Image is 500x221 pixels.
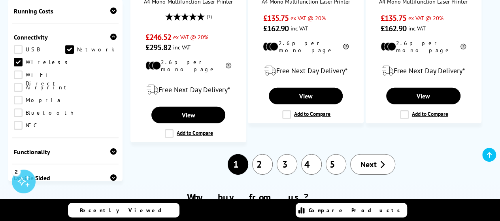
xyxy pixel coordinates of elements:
[277,154,297,175] a: 3
[14,45,65,54] a: USB
[381,13,406,23] span: £135.75
[408,25,426,32] span: inc VAT
[14,121,65,130] a: NFC
[14,58,72,66] a: Wireless
[291,25,308,32] span: inc VAT
[173,33,208,41] span: ex VAT @ 20%
[14,108,75,117] a: Bluetooth
[350,154,395,175] a: Next
[291,14,326,22] span: ex VAT @ 20%
[206,9,211,24] span: (1)
[296,203,407,217] a: Compare Products
[15,191,485,203] h2: Why buy from us?
[145,42,171,53] span: £295.82
[14,33,117,41] div: Connectivity
[14,96,65,104] a: Mopria
[309,207,404,214] span: Compare Products
[135,79,242,101] div: modal_delivery
[65,45,117,54] a: Network
[408,14,443,22] span: ex VAT @ 20%
[269,88,343,104] a: View
[360,159,377,170] span: Next
[263,23,289,34] span: £162.90
[400,110,448,119] label: Add to Compare
[370,60,477,82] div: modal_delivery
[263,13,289,23] span: £135.75
[381,23,406,34] span: £162.90
[80,207,170,214] span: Recently Viewed
[14,83,70,92] a: Airprint
[301,154,322,175] a: 4
[14,7,117,15] div: Running Costs
[145,32,171,42] span: £246.52
[14,70,65,79] a: Wi-Fi Direct
[14,174,117,182] div: Double Sided
[14,148,117,156] div: Functionality
[252,60,359,82] div: modal_delivery
[381,40,466,54] li: 2.6p per mono page
[145,59,231,73] li: 2.6p per mono page
[165,129,213,138] label: Add to Compare
[263,40,349,54] li: 2.6p per mono page
[252,154,273,175] a: 2
[151,107,225,123] a: View
[173,43,191,51] span: inc VAT
[386,88,460,104] a: View
[12,167,21,176] div: 2
[68,203,179,217] a: Recently Viewed
[282,110,330,119] label: Add to Compare
[326,154,346,175] a: 5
